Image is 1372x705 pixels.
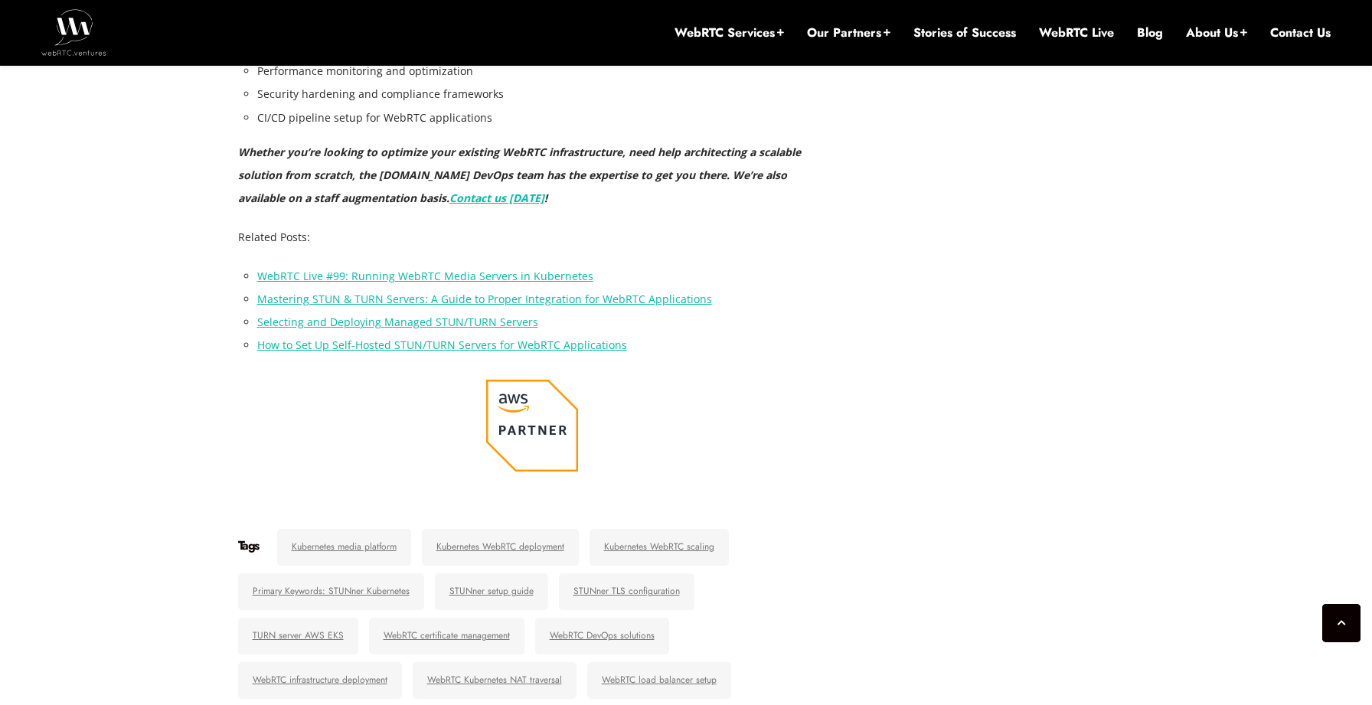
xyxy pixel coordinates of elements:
a: TURN server AWS EKS [238,618,358,654]
a: STUNner setup guide [435,573,548,610]
a: Kubernetes WebRTC scaling [590,529,729,566]
a: Kubernetes media platform [277,529,411,566]
a: Contact Us [1270,24,1331,41]
a: How to Set Up Self-Hosted STUN/TURN Servers for WebRTC Applications [257,338,627,352]
a: WebRTC DevOps solutions [535,618,669,654]
a: WebRTC certificate management [369,618,524,654]
a: Primary Keywords: STUNner Kubernetes [238,573,424,610]
p: Related Posts: [238,226,828,249]
a: WebRTC infrastructure deployment [238,662,402,699]
li: CI/CD pipeline setup for WebRTC applications [257,106,828,129]
li: Performance monitoring and optimization [257,60,828,83]
a: WebRTC Kubernetes NAT traversal [413,662,577,699]
a: Stories of Success [913,24,1016,41]
a: WebRTC load balancer setup [587,662,731,699]
a: Mastering STUN & TURN Servers: A Guide to Proper Integration for WebRTC Applications [257,292,712,306]
img: WebRTC.ventures is a member of the Amazon Partner Network [486,380,578,472]
a: Contact us [DATE] [449,191,544,205]
a: Our Partners [807,24,890,41]
a: Selecting and Deploying Managed STUN/TURN Servers [257,315,538,329]
a: WebRTC Live [1039,24,1114,41]
img: WebRTC.ventures [41,9,106,55]
a: WebRTC Services [675,24,784,41]
li: Security hardening and compliance frameworks [257,83,828,106]
a: STUNner TLS configuration [559,573,694,610]
h6: Tags [238,538,259,553]
a: About Us [1186,24,1247,41]
a: Kubernetes WebRTC deployment [422,529,579,566]
a: Blog [1137,24,1163,41]
a: WebRTC Live #99: Running WebRTC Media Servers in Kubernetes [257,269,593,283]
em: Whether you’re looking to optimize your existing WebRTC infrastructure, need help architecting a ... [238,145,801,205]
